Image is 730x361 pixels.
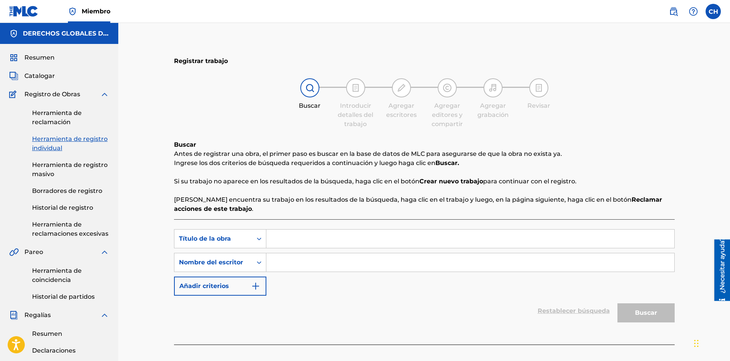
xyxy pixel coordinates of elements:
[100,90,109,99] img: expandir
[9,6,39,17] img: Logotipo del MLC
[527,102,550,109] font: Revisar
[477,102,509,118] font: Agregar grabación
[32,220,109,238] a: Herramienta de reclamaciones excesivas
[32,160,109,179] a: Herramienta de registro masivo
[24,311,51,319] font: Regalías
[32,109,82,126] font: Herramienta de reclamación
[9,248,19,257] img: Pareo
[666,4,681,19] a: Búsqueda pública
[32,266,109,285] a: Herramienta de coincidencia
[686,4,701,19] div: Ayuda
[443,83,452,92] img: Icono indicador de paso para agregar editores y recursos compartidos
[174,141,196,148] font: Buscar
[179,235,231,242] font: Título de la obra
[174,229,675,326] form: Formulario de búsqueda
[174,277,266,296] button: Añadir criterios
[82,8,110,15] font: Miembro
[9,71,18,81] img: Catalogar
[32,204,93,211] font: Historial de registro
[419,178,483,185] font: Crear nuevo trabajo
[534,83,543,92] img: Icono indicador de paso para revisión
[692,324,730,361] iframe: Widget de chat
[179,259,243,266] font: Nombre del escritor
[9,311,18,320] img: Regalías
[9,29,18,38] img: Cuentas
[397,83,406,92] img: Icono indicador de paso para agregar escritores
[305,83,314,92] img: Icono indicador de paso para búsqueda
[483,178,577,185] font: para continuar con el registro.
[694,332,699,355] div: Arrastrar
[32,108,109,127] a: Herramienta de reclamación
[174,196,662,212] font: Reclamar acciones de este trabajo
[174,178,419,185] font: Si su trabajo no aparece en los resultados de la búsqueda, haga clic en el botón
[32,186,109,196] a: Borradores de registro
[488,83,498,92] img: Icono indicador de paso para agregar grabación
[32,346,109,355] a: Declaraciones
[689,7,698,16] img: ayuda
[23,29,109,38] h5: DERECHOS GLOBALES DE LA UMW
[432,102,463,128] font: Agregar editores y compartir
[174,57,228,65] font: Registrar trabajo
[709,240,730,301] iframe: Centro de recursos
[435,159,459,167] font: Buscar.
[32,292,109,301] a: Historial de partidos
[24,54,55,61] font: Resumen
[174,196,632,203] font: [PERSON_NAME] encuentra su trabajo en los resultados de la búsqueda, haga clic en el trabajo y lu...
[23,30,137,37] font: DERECHOS GLOBALES DE LA UMW
[9,53,18,62] img: Resumen
[100,311,109,320] img: expandir
[299,102,321,109] font: Buscar
[32,187,102,194] font: Borradores de registro
[9,90,19,99] img: Registro de Obras
[338,102,373,128] font: Introducir detalles del trabajo
[24,72,55,79] font: Catalogar
[252,205,253,212] font: .
[174,159,435,167] font: Ingrese los dos criterios de búsqueda requeridos a continuación y luego haga clic en
[32,329,109,338] a: Resumen
[24,91,80,98] font: Registro de Obras
[351,83,360,92] img: Icono indicador de paso para ingresar detalles del trabajo
[100,248,109,257] img: expandir
[386,102,417,118] font: Agregar escritores
[68,7,77,16] img: Titular de los derechos superior
[9,71,55,81] a: CatalogarCatalogar
[32,135,108,152] font: Herramienta de registro individual
[32,347,76,354] font: Declaraciones
[32,221,108,237] font: Herramienta de reclamaciones excesivas
[32,161,108,178] font: Herramienta de registro masivo
[251,282,260,291] img: 9d2ae6d4665cec9f34b9.svg
[32,330,62,337] font: Resumen
[669,7,678,16] img: buscar
[24,248,43,256] font: Pareo
[32,134,109,153] a: Herramienta de registro individual
[32,203,109,212] a: Historial de registro
[706,4,721,19] div: Menú de usuario
[32,293,95,300] font: Historial de partidos
[32,267,82,283] font: Herramienta de coincidencia
[9,53,55,62] a: ResumenResumen
[174,150,562,157] font: Antes de registrar una obra, el primer paso es buscar en la base de datos de MLC para asegurarse ...
[179,282,229,290] font: Añadir criterios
